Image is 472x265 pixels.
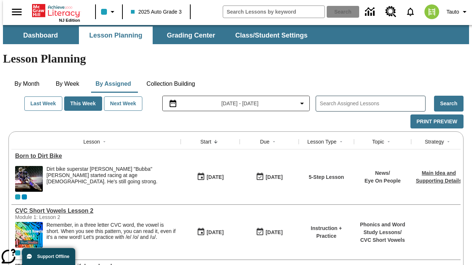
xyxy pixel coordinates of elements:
button: By Month [8,75,45,93]
span: 2025 Auto Grade 3 [131,8,182,16]
p: News / [364,169,400,177]
div: SubNavbar [3,25,469,44]
button: By Week [49,75,86,93]
div: Current Class [15,194,20,199]
div: [DATE] [206,228,223,237]
p: Phonics and Word Study Lessons / [358,221,407,236]
button: Select the date range menu item [166,99,307,108]
div: [DATE] [265,228,282,237]
button: Class color is light blue. Change class color [98,5,120,18]
div: Strategy [425,138,444,145]
button: Next Week [104,96,143,111]
a: Resource Center, Will open in new tab [381,2,401,22]
div: Dirt bike superstar [PERSON_NAME] "Bubba" [PERSON_NAME] started racing at age [DEMOGRAPHIC_DATA].... [46,166,177,184]
a: Notifications [401,2,420,21]
a: Born to Dirt Bike, Lessons [15,153,177,159]
div: OL 2025 Auto Grade 4 [22,250,27,255]
button: Lesson Planning [79,26,153,44]
a: CVC Short Vowels Lesson 2, Lessons [15,208,177,214]
span: [DATE] - [DATE] [221,100,258,107]
div: Topic [372,138,384,145]
button: This Week [64,96,102,111]
input: search field [223,6,324,18]
button: Sort [337,137,346,146]
input: Search Assigned Lessons [320,98,425,109]
p: CVC Short Vowels [358,236,407,244]
span: Tauto [447,8,459,16]
button: Open side menu [6,1,28,23]
div: Start [200,138,211,145]
img: Motocross racer James Stewart flies through the air on his dirt bike. [15,166,43,192]
a: Data Center [361,2,381,22]
button: 09/16/25: First time the lesson was available [194,170,226,184]
button: Profile/Settings [444,5,472,18]
button: Sort [384,137,393,146]
a: Home [32,3,80,18]
p: Remember, in a three letter CVC word, the vowel is short. When you see this pattern, you can read... [46,222,177,240]
button: Sort [270,137,278,146]
p: Eye On People [364,177,400,185]
div: [DATE] [265,173,282,182]
a: Main Idea and Supporting Details [416,170,462,184]
button: Grading Center [154,26,228,44]
button: Sort [211,137,220,146]
p: Instruction + Practice [302,225,350,240]
button: Sort [100,137,109,146]
h1: Lesson Planning [3,52,469,66]
div: Dirt bike superstar James "Bubba" Stewart started racing at age 4. He's still going strong. [46,166,177,192]
button: 09/16/25: First time the lesson was available [194,225,226,239]
div: Lesson Type [307,138,336,145]
button: Search [434,96,464,112]
p: 5-Step Lesson [309,173,344,181]
div: Home [32,3,80,22]
button: Select a new avatar [420,2,444,21]
div: Born to Dirt Bike [15,153,177,159]
div: OL 2025 Auto Grade 4 [22,194,27,199]
button: 09/16/25: Last day the lesson can be accessed [253,170,285,184]
div: Remember, in a three letter CVC word, the vowel is short. When you see this pattern, you can read... [46,222,177,248]
button: 09/16/25: Last day the lesson can be accessed [253,225,285,239]
div: [DATE] [206,173,223,182]
div: SubNavbar [3,26,314,44]
button: Class/Student Settings [229,26,313,44]
div: CVC Short Vowels Lesson 2 [15,208,177,214]
button: Print Preview [410,114,464,129]
img: avatar image [424,4,439,19]
button: Sort [444,137,453,146]
span: Support Offline [37,254,69,259]
button: Collection Building [140,75,201,93]
div: Due [260,138,270,145]
img: CVC Short Vowels Lesson 2. [15,222,43,248]
button: Support Offline [22,248,75,265]
span: NJ Edition [59,18,80,22]
button: By Assigned [90,75,137,93]
div: Module 1: Lesson 2 [15,214,126,220]
svg: Collapse Date Range Filter [298,99,306,108]
div: Lesson [83,138,100,145]
button: Dashboard [4,26,77,44]
button: Last Week [24,96,62,111]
